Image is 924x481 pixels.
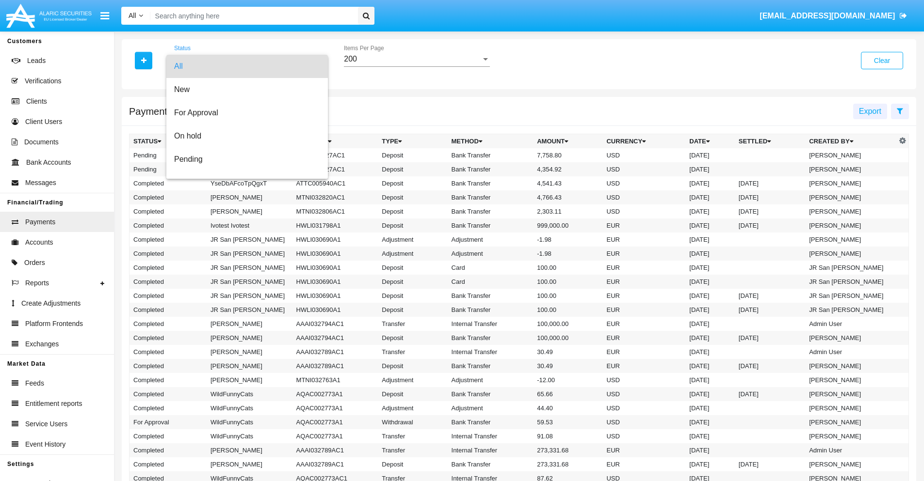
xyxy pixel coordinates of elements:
span: For Approval [174,101,320,124]
span: Pending [174,148,320,171]
span: On hold [174,124,320,148]
span: Rejected [174,171,320,194]
span: New [174,78,320,101]
span: All [174,55,320,78]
